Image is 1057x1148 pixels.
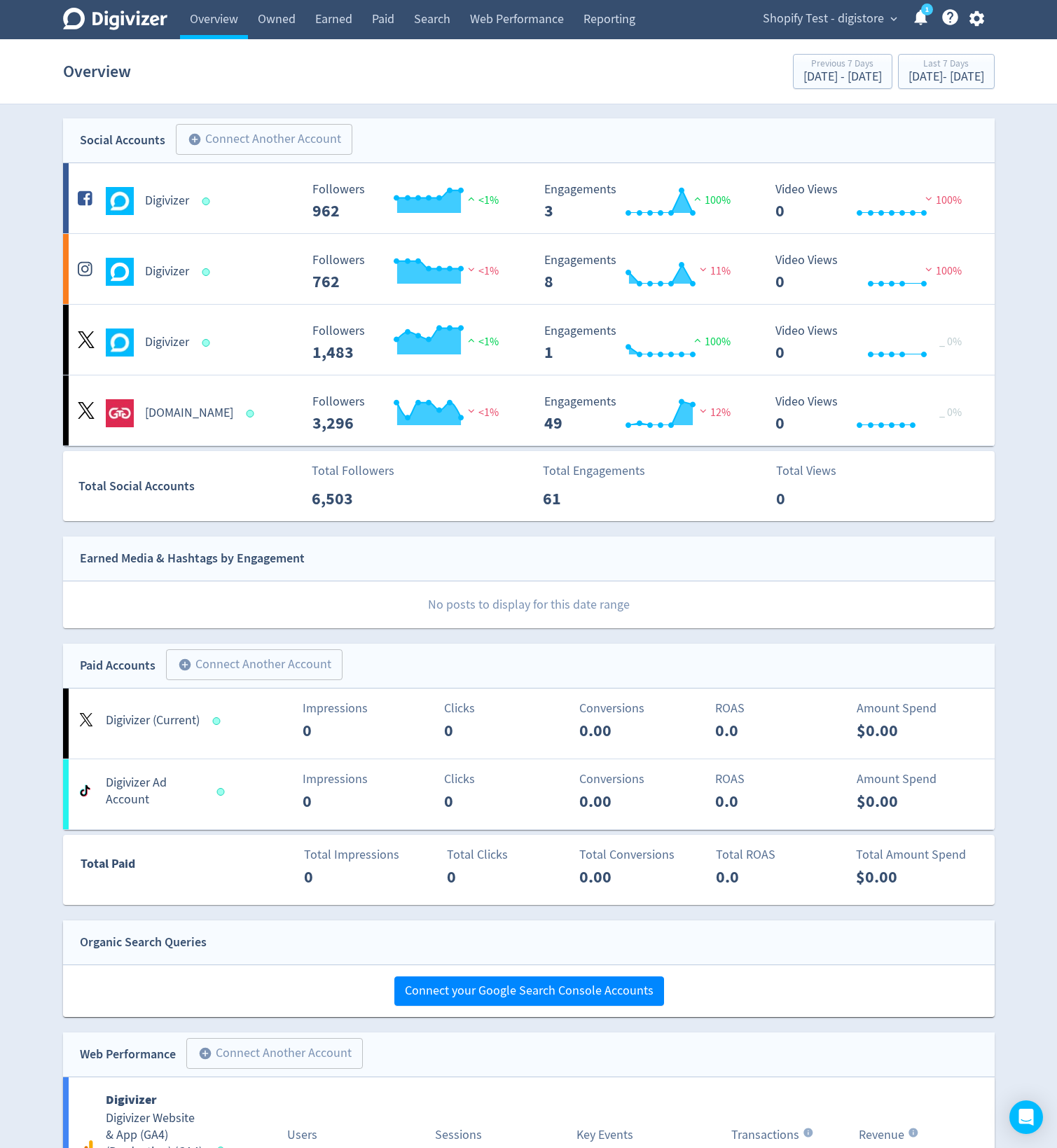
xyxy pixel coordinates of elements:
[939,335,962,349] span: _ 0%
[696,406,710,416] img: negative-performance.svg
[464,335,478,345] img: positive-performance.svg
[715,718,796,743] p: 0.0
[312,462,394,480] p: Total Followers
[691,335,705,345] img: positive-performance.svg
[716,845,843,864] p: Total ROAS
[246,410,258,417] span: Data last synced: 18 Sep 2025, 5:02am (AEST)
[304,845,431,864] p: Total Impressions
[303,718,383,743] p: 0
[696,264,710,275] img: negative-performance.svg
[80,932,207,953] div: Organic Search Queries
[106,775,204,808] h5: Digivizer Ad Account
[63,163,995,233] a: Digivizer undefinedDigivizer Followers --- Followers 962 <1% Engagements 3 Engagements 3 100% Vid...
[715,789,796,814] p: 0.0
[394,983,664,999] a: Connect your Google Search Console Accounts
[202,339,214,347] span: Data last synced: 17 Sep 2025, 4:01pm (AEST)
[922,193,962,207] span: 100%
[106,329,134,357] img: Digivizer undefined
[63,49,131,94] h1: Overview
[447,864,527,890] p: 0
[731,1126,799,1144] p: Transactions
[394,976,664,1006] button: Connect your Google Search Console Accounts
[202,198,214,205] span: Data last synced: 17 Sep 2025, 10:02pm (AEST)
[106,1091,157,1108] b: Digivizer
[922,193,936,204] img: negative-performance.svg
[63,689,995,759] a: Digivizer (Current)Impressions0Clicks0Conversions0.00ROAS0.0Amount Spend$0.00
[198,1046,212,1060] span: add_circle
[793,54,892,89] button: Previous 7 Days[DATE] - [DATE]
[464,193,499,207] span: <1%
[537,395,747,432] svg: Engagements 49
[80,656,156,676] div: Paid Accounts
[859,1126,904,1144] p: Revenue
[165,126,352,155] a: Connect Another Account
[768,324,979,361] svg: Video Views 0
[856,864,937,890] p: $0.00
[312,486,392,511] p: 6,503
[145,263,189,280] h5: Digivizer
[303,699,429,718] p: Impressions
[106,258,134,286] img: Digivizer undefined
[715,699,842,718] p: ROAS
[579,789,660,814] p: 0.00
[78,476,302,497] div: Total Social Accounts
[691,335,731,349] span: 100%
[921,4,933,15] a: 1
[922,264,962,278] span: 100%
[303,770,429,789] p: Impressions
[176,1040,363,1069] a: Connect Another Account
[106,399,134,427] img: goto.game undefined
[305,183,516,220] svg: Followers ---
[63,234,995,304] a: Digivizer undefinedDigivizer Followers --- Followers 762 <1% Engagements 8 Engagements 8 11% Vide...
[464,335,499,349] span: <1%
[216,788,228,796] span: Data last synced: 17 Sep 2025, 8:01pm (AEST)
[768,183,979,220] svg: Video Views 0
[543,486,623,511] p: 61
[856,845,983,864] p: Total Amount Spend
[106,712,200,729] h5: Digivizer (Current)
[696,406,731,420] span: 12%
[464,264,478,275] img: negative-performance.svg
[925,5,928,15] text: 1
[202,268,214,276] span: Data last synced: 17 Sep 2025, 10:02pm (AEST)
[464,193,478,204] img: positive-performance.svg
[464,264,499,278] span: <1%
[435,1126,482,1144] p: Sessions
[444,718,525,743] p: 0
[145,405,233,422] h5: [DOMAIN_NAME]
[579,718,660,743] p: 0.00
[80,548,305,569] div: Earned Media & Hashtags by Engagement
[212,717,224,725] span: Data last synced: 18 Sep 2025, 6:01am (AEST)
[166,649,343,680] button: Connect Another Account
[106,187,134,215] img: Digivizer undefined
[303,789,383,814] p: 0
[857,770,983,789] p: Amount Spend
[857,789,937,814] p: $0.00
[898,54,995,89] button: Last 7 Days[DATE]- [DATE]
[405,985,654,997] span: Connect your Google Search Console Accounts
[803,71,882,83] div: [DATE] - [DATE]
[63,375,995,445] a: goto.game undefined[DOMAIN_NAME] Followers 3,296 Followers 3,296 <1% Engagements 49 Engagements 4...
[304,864,385,890] p: 0
[186,1038,363,1069] button: Connect Another Account
[156,651,343,680] a: Connect Another Account
[579,864,660,890] p: 0.00
[444,699,571,718] p: Clicks
[909,71,984,83] div: [DATE] - [DATE]
[444,789,525,814] p: 0
[939,406,962,420] span: _ 0%
[857,718,937,743] p: $0.00
[287,1126,317,1144] p: Users
[444,770,571,789] p: Clicks
[188,132,202,146] span: add_circle
[145,334,189,351] h5: Digivizer
[576,1126,633,1144] p: Key Events
[922,264,936,275] img: negative-performance.svg
[537,183,747,220] svg: Engagements 3
[305,324,516,361] svg: Followers ---
[447,845,574,864] p: Total Clicks
[715,770,842,789] p: ROAS
[80,1044,176,1065] div: Web Performance
[803,59,882,71] div: Previous 7 Days
[776,486,857,511] p: 0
